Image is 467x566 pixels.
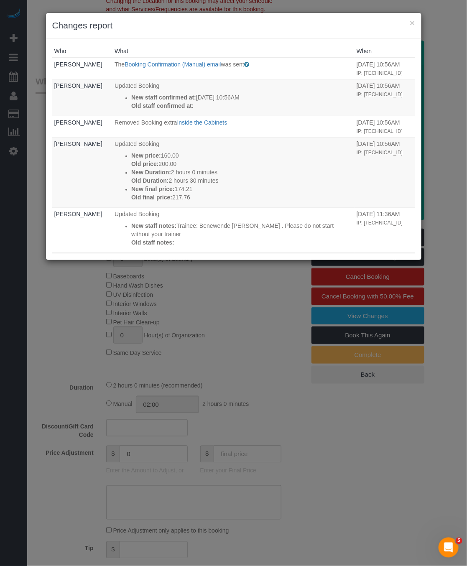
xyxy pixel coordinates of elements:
p: 200.00 [131,160,352,168]
a: [PERSON_NAME] [54,61,102,68]
strong: Old staff confirmed at: [131,102,194,109]
a: [PERSON_NAME] [54,211,102,217]
small: IP: [TECHNICAL_ID] [357,92,403,97]
td: What [112,207,355,252]
span: Updated Booking [115,140,159,147]
td: Who [52,116,113,137]
th: When [355,45,415,58]
strong: New Duration: [131,169,171,176]
td: Who [52,79,113,116]
td: When [355,137,415,207]
p: 2 hours 0 minutes [131,168,352,176]
strong: New staff confirmed at: [131,94,196,101]
td: Who [52,207,113,252]
td: When [355,252,415,274]
td: What [112,79,355,116]
button: × [410,18,415,27]
small: IP: [TECHNICAL_ID] [357,128,403,134]
span: Removed Booking extra [115,119,177,126]
td: What [112,252,355,274]
iframe: Intercom live chat [439,538,459,558]
small: IP: [TECHNICAL_ID] [357,150,403,156]
strong: New staff notes: [131,222,176,229]
span: Updated Booking [115,211,159,217]
strong: New price: [131,152,161,159]
td: Who [52,58,113,79]
td: When [355,79,415,116]
a: Booking Confirmation (Manual) email [125,61,221,68]
p: 2 hours 30 minutes [131,176,352,185]
strong: Old staff notes: [131,239,174,246]
td: What [112,58,355,79]
a: [PERSON_NAME] [54,140,102,147]
td: Who [52,137,113,207]
strong: New final price: [131,186,174,192]
th: What [112,45,355,58]
h3: Changes report [52,19,415,32]
strong: Old Duration: [131,177,168,184]
td: When [355,58,415,79]
small: IP: [TECHNICAL_ID] [357,220,403,226]
p: 217.76 [131,193,352,201]
a: [PERSON_NAME] [54,82,102,89]
span: The [115,61,125,68]
td: Who [52,252,113,274]
span: Updated Booking [115,82,159,89]
sui-modal: Changes report [46,13,421,260]
td: When [355,116,415,137]
a: [PERSON_NAME] [54,119,102,126]
th: Who [52,45,113,58]
p: 160.00 [131,151,352,160]
small: IP: [TECHNICAL_ID] [357,70,403,76]
td: What [112,116,355,137]
td: What [112,137,355,207]
a: Inside the Cabinets [177,119,227,126]
strong: Old price: [131,161,158,167]
span: was sent [221,61,244,68]
p: [DATE] 10:56AM [131,93,352,102]
p: 174.21 [131,185,352,193]
td: When [355,207,415,252]
strong: Old final price: [131,194,172,201]
p: Trainee: Benewende [PERSON_NAME] . Please do not start without your trainer [131,222,352,238]
span: 5 [456,538,462,544]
